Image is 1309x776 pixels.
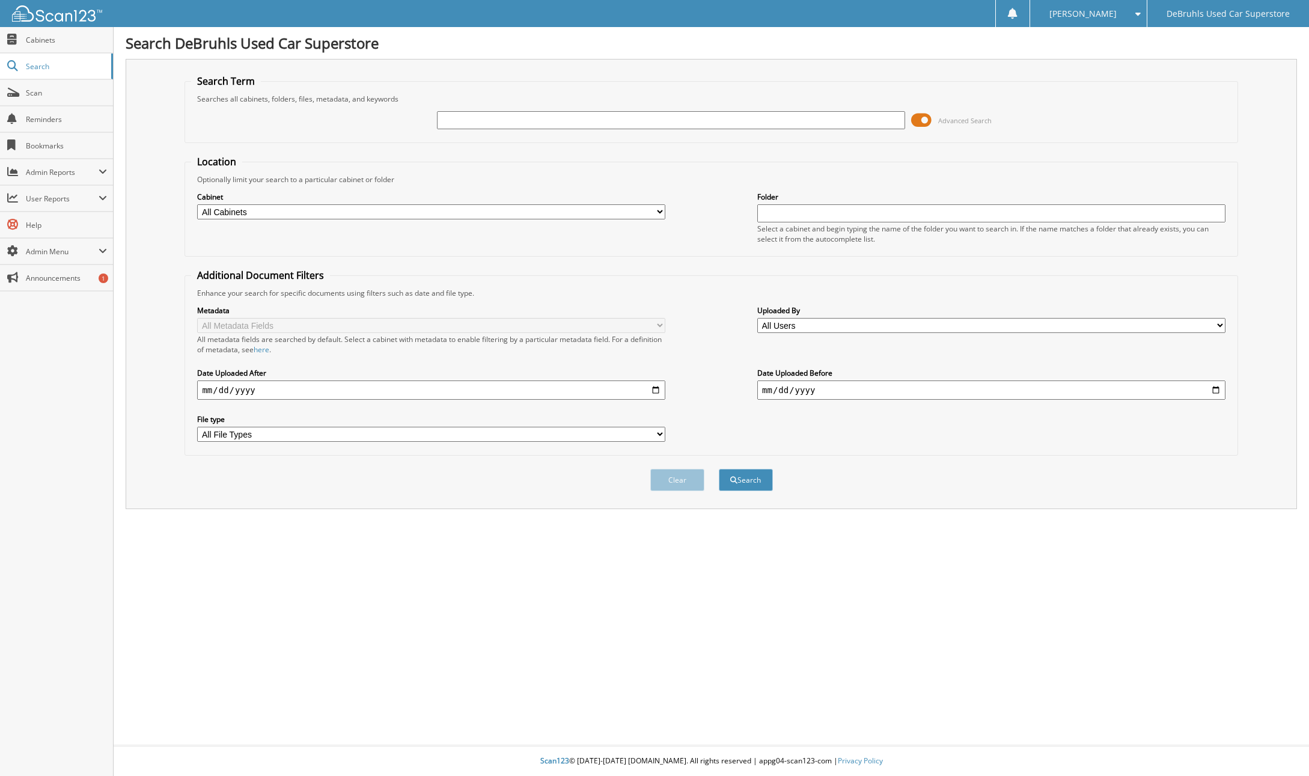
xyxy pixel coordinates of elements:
div: Optionally limit your search to a particular cabinet or folder [191,174,1231,185]
span: Scan123 [540,756,569,766]
div: 1 [99,273,108,283]
span: Admin Reports [26,167,99,177]
span: Bookmarks [26,141,107,151]
label: Uploaded By [757,305,1225,316]
span: [PERSON_NAME] [1049,10,1117,17]
label: Date Uploaded After [197,368,665,378]
span: Announcements [26,273,107,283]
img: scan123-logo-white.svg [12,5,102,22]
div: Enhance your search for specific documents using filters such as date and file type. [191,288,1231,298]
label: Metadata [197,305,665,316]
label: File type [197,414,665,424]
div: Searches all cabinets, folders, files, metadata, and keywords [191,94,1231,104]
span: Reminders [26,114,107,124]
legend: Additional Document Filters [191,269,330,282]
span: User Reports [26,194,99,204]
label: Date Uploaded Before [757,368,1225,378]
a: here [254,344,269,355]
span: Search [26,61,105,72]
input: start [197,380,665,400]
label: Cabinet [197,192,665,202]
div: All metadata fields are searched by default. Select a cabinet with metadata to enable filtering b... [197,334,665,355]
button: Search [719,469,773,491]
span: Help [26,220,107,230]
input: end [757,380,1225,400]
span: DeBruhls Used Car Superstore [1167,10,1290,17]
span: Admin Menu [26,246,99,257]
span: Advanced Search [938,116,992,125]
label: Folder [757,192,1225,202]
a: Privacy Policy [838,756,883,766]
span: Scan [26,88,107,98]
button: Clear [650,469,704,491]
div: Select a cabinet and begin typing the name of the folder you want to search in. If the name match... [757,224,1225,244]
legend: Search Term [191,75,261,88]
h1: Search DeBruhls Used Car Superstore [126,33,1297,53]
div: © [DATE]-[DATE] [DOMAIN_NAME]. All rights reserved | appg04-scan123-com | [114,747,1309,776]
legend: Location [191,155,242,168]
span: Cabinets [26,35,107,45]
